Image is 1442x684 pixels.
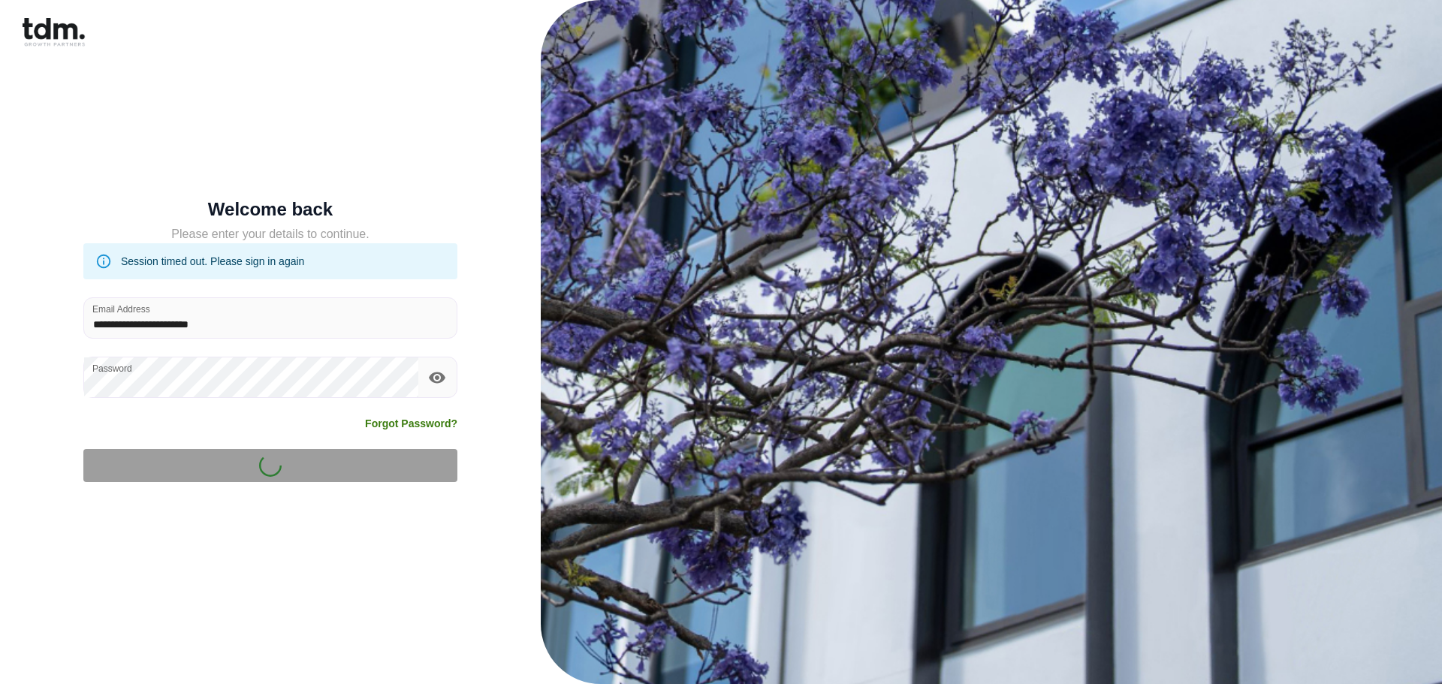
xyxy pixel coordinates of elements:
h5: Please enter your details to continue. [83,225,457,243]
label: Email Address [92,303,150,315]
a: Forgot Password? [365,416,457,431]
label: Password [92,362,132,375]
h5: Welcome back [83,202,457,217]
div: Session timed out. Please sign in again [121,248,304,275]
button: toggle password visibility [424,365,450,390]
